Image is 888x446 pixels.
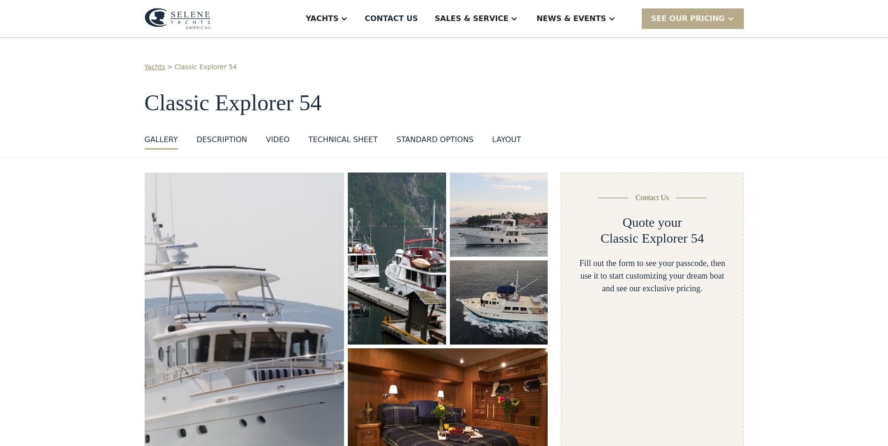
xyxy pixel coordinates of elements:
[492,134,521,150] a: layout
[348,173,446,345] a: open lightbox
[450,173,548,257] a: open lightbox
[175,62,237,72] a: Classic Explorer 54
[145,134,178,145] div: GALLERY
[623,215,682,230] h2: Quote your
[642,8,744,29] div: SEE Our Pricing
[308,134,378,145] div: Technical sheet
[145,134,178,150] a: GALLERY
[651,13,725,24] div: SEE Our Pricing
[365,13,418,24] div: Contact US
[266,134,290,145] div: VIDEO
[536,13,606,24] div: News & EVENTS
[450,173,548,257] img: 50 foot motor yacht
[306,13,338,24] div: Yachts
[266,134,290,150] a: VIDEO
[167,62,173,72] div: >
[145,91,744,115] h1: Classic Explorer 54
[145,62,166,72] a: Yachts
[308,134,378,150] a: Technical sheet
[396,134,474,145] div: standard options
[197,134,247,150] a: DESCRIPTION
[577,257,727,295] div: Fill out the form to see your passcode, then use it to start customizing your dream boat and see ...
[348,173,446,345] img: 50 foot motor yacht
[492,134,521,145] div: layout
[396,134,474,150] a: standard options
[450,260,548,345] img: 50 foot motor yacht
[636,192,669,203] div: Contact Us
[450,260,548,345] a: open lightbox
[435,13,508,24] div: Sales & Service
[145,8,211,29] img: logo
[197,134,247,145] div: DESCRIPTION
[601,230,704,246] h2: Classic Explorer 54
